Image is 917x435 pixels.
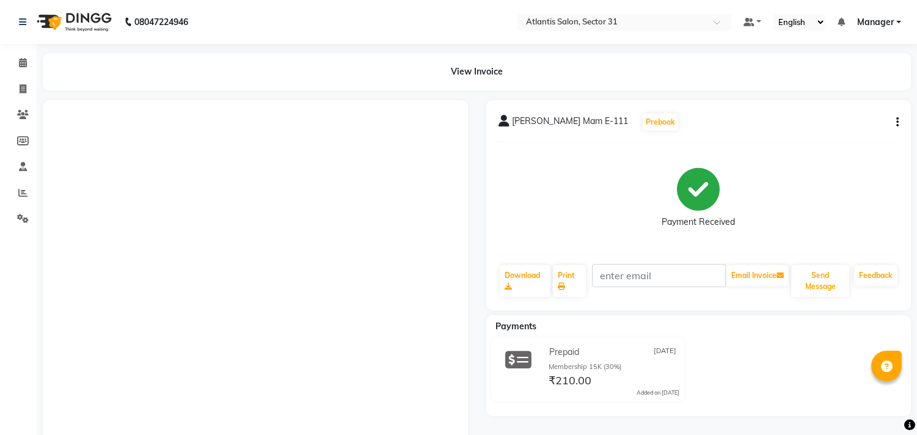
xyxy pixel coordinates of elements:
div: Added on [DATE] [637,389,679,397]
span: ₹210.00 [549,373,591,390]
a: Print [553,265,586,297]
button: Email Invoice [726,265,789,286]
a: Feedback [854,265,897,286]
span: [PERSON_NAME] Mam E-111 [512,115,628,132]
b: 08047224946 [134,5,188,39]
div: Payment Received [662,216,735,228]
span: Payments [495,321,536,332]
iframe: chat widget [866,386,905,423]
div: Membership 15K (30%) [549,362,679,372]
input: enter email [592,264,726,287]
span: Prepaid [549,346,579,359]
button: Prebook [643,114,678,131]
div: View Invoice [43,53,911,90]
span: [DATE] [654,346,676,359]
img: logo [31,5,115,39]
a: Download [500,265,550,297]
span: Manager [857,16,894,29]
button: Send Message [791,265,849,297]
